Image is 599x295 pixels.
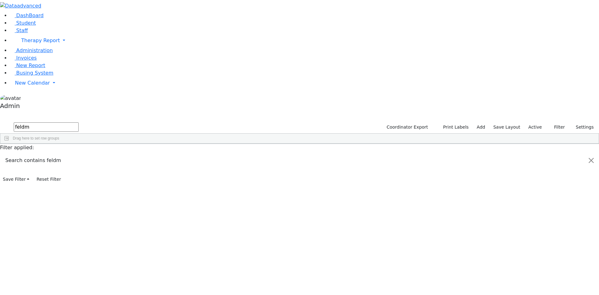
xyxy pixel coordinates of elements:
input: Search [14,122,79,132]
a: New Report [10,62,45,68]
a: Invoices [10,55,37,61]
span: New Report [16,62,45,68]
button: Filter [546,122,568,132]
button: Save Layout [490,122,523,132]
span: DashBoard [16,12,44,18]
span: Busing System [16,70,53,76]
button: Reset Filter [34,175,64,184]
button: Print Labels [436,122,471,132]
label: Active [526,122,545,132]
span: Drag here to set row groups [13,136,59,140]
button: Close [584,152,599,169]
span: Student [16,20,36,26]
a: Add [474,122,488,132]
a: Administration [10,47,53,53]
a: DashBoard [10,12,44,18]
button: Coordinator Export [382,122,431,132]
button: Settings [568,122,597,132]
span: New Calendar [15,80,50,86]
a: Staff [10,27,28,33]
span: Staff [16,27,28,33]
a: Therapy Report [10,34,599,47]
a: New Calendar [10,77,599,89]
span: Administration [16,47,53,53]
a: Busing System [10,70,53,76]
span: Therapy Report [21,37,60,43]
a: Student [10,20,36,26]
span: Invoices [16,55,37,61]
